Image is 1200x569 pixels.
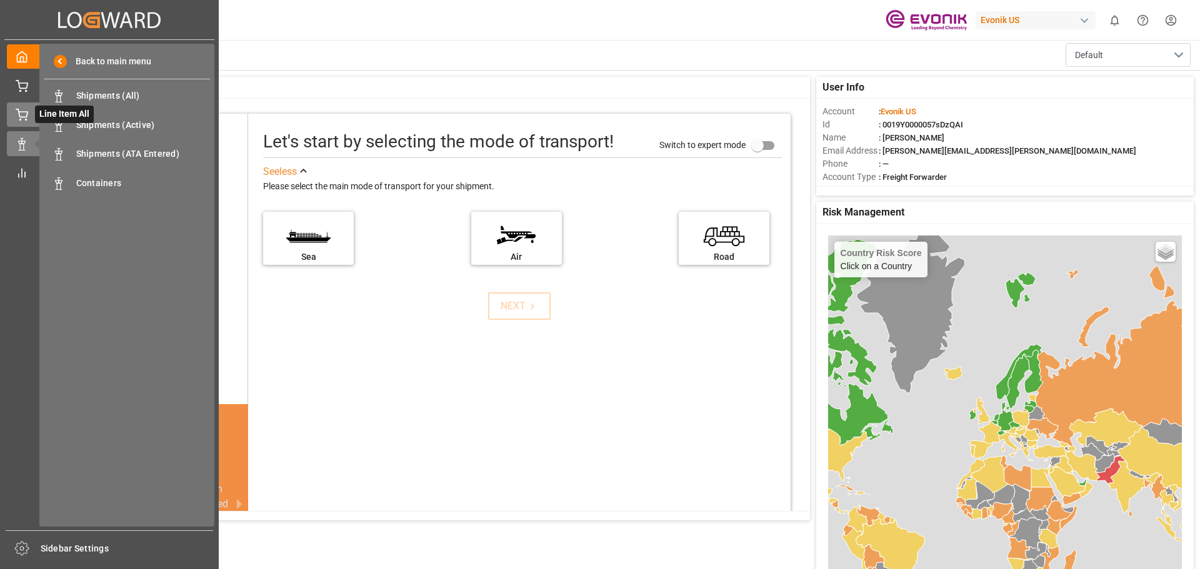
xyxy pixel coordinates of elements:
a: Shipments (All) [44,84,210,108]
span: Containers [76,177,211,190]
button: NEXT [488,292,551,320]
button: next slide / item [231,467,248,542]
span: Risk Management [822,205,904,220]
span: : [PERSON_NAME][EMAIL_ADDRESS][PERSON_NAME][DOMAIN_NAME] [879,146,1136,156]
a: My Cockpit [7,44,212,69]
div: Please select the main mode of transport for your shipment. [263,179,782,194]
button: show 0 new notifications [1101,6,1129,34]
span: Sidebar Settings [41,542,214,555]
a: Shipments (Active) [44,112,210,137]
span: : [879,107,916,116]
a: My Reports [7,161,212,185]
span: Shipments (All) [76,89,211,102]
div: Let's start by selecting the mode of transport! [263,129,614,155]
span: Line Item All [35,106,94,123]
span: Shipments (Active) [76,119,211,132]
span: Id [822,118,879,131]
img: Evonik-brand-mark-Deep-Purple-RGB.jpeg_1700498283.jpeg [886,9,967,31]
a: Containers [44,171,210,195]
div: Evonik US [976,11,1096,29]
a: Layers [1156,242,1176,262]
span: : — [879,159,889,169]
h4: Country Risk Score [841,248,922,258]
div: See less [263,164,297,179]
span: Account Type [822,171,879,184]
span: Name [822,131,879,144]
span: Evonik US [881,107,916,116]
button: open menu [1066,43,1191,67]
a: Line Item AllLine Item All [7,102,212,127]
span: Back to main menu [67,55,151,68]
button: Help Center [1129,6,1157,34]
span: : Freight Forwarder [879,172,947,182]
div: NEXT [501,299,539,314]
span: Switch to expert mode [659,139,746,149]
span: User Info [822,80,864,95]
div: Air [477,250,556,264]
span: : 0019Y0000057sDzQAI [879,120,963,129]
span: Default [1075,49,1103,62]
a: Shipments (ATA Entered) [44,142,210,166]
div: Road [685,250,763,264]
span: Account [822,105,879,118]
span: Shipments (ATA Entered) [76,147,211,161]
span: Phone [822,157,879,171]
button: Evonik US [976,8,1101,32]
a: Line Item Parking Lot [7,73,212,97]
div: Click on a Country [841,248,922,271]
div: Sea [269,250,347,264]
span: Email Address [822,144,879,157]
span: : [PERSON_NAME] [879,133,944,142]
